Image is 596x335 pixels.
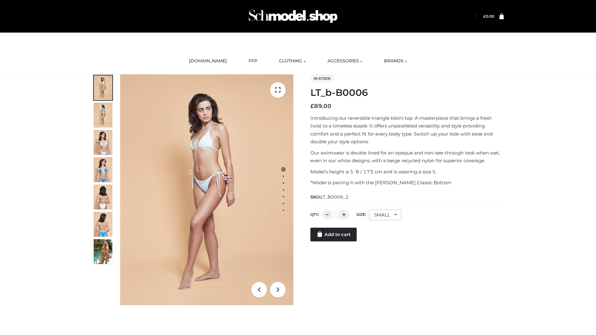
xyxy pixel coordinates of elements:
[94,103,112,127] img: ArielClassicBikiniTop_CloudNine_AzureSky_OW114ECO_2-scaled.jpg
[184,54,232,68] a: [DOMAIN_NAME]
[310,103,314,109] span: £
[94,75,112,100] img: ArielClassicBikiniTop_CloudNine_AzureSky_OW114ECO_1-scaled.jpg
[369,210,401,220] div: SMALL
[94,157,112,182] img: ArielClassicBikiniTop_CloudNine_AzureSky_OW114ECO_4-scaled.jpg
[94,185,112,209] img: ArielClassicBikiniTop_CloudNine_AzureSky_OW114ECO_7-scaled.jpg
[274,54,310,68] a: CLOTHING
[310,149,504,165] p: Our swimwear is double lined for an opaque and non-see-through look when wet, even in our white d...
[244,54,262,68] a: FFP
[310,168,504,176] p: Model’s height is 5 ‘8 / 173 cm and is wearing a size S.
[379,54,412,68] a: BRANDS
[310,179,504,187] p: *Model is pairing it with the [PERSON_NAME] Classic Bottom
[321,194,349,200] span: LT_B0006_2
[246,4,340,29] img: Schmodel Admin 964
[310,193,349,201] span: SKU:
[310,87,504,98] h1: LT_b-B0006
[356,212,366,217] label: Size:
[94,239,112,264] img: Arieltop_CloudNine_AzureSky2.jpg
[310,228,357,241] a: Add to cart
[94,212,112,237] img: ArielClassicBikiniTop_CloudNine_AzureSky_OW114ECO_8-scaled.jpg
[483,14,494,19] a: £0.00
[483,14,494,19] bdi: 0.00
[310,75,334,82] span: In stock
[310,114,504,146] p: Introducing our reversible triangle bikini top. A masterpiece that brings a fresh twist to a time...
[120,74,293,305] img: LT_b-B0006
[323,54,367,68] a: ACCESSORIES
[483,14,486,19] span: £
[310,212,319,217] label: QTY:
[310,103,332,109] bdi: 89.00
[94,130,112,155] img: ArielClassicBikiniTop_CloudNine_AzureSky_OW114ECO_3-scaled.jpg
